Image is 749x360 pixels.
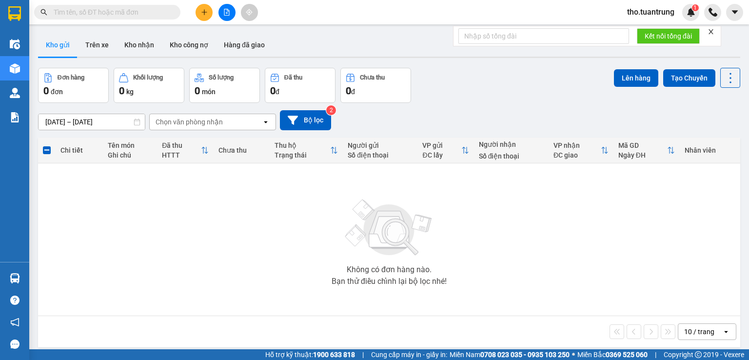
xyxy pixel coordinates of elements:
[108,141,152,149] div: Tên món
[663,69,715,87] button: Tạo Chuyến
[10,63,20,74] img: warehouse-icon
[553,151,601,159] div: ĐC giao
[340,194,438,262] img: svg+xml;base64,PHN2ZyBjbGFzcz0ibGlzdC1wbHVnX19zdmciIHhtbG5zPSJodHRwOi8vd3d3LnczLm9yZy8yMDAwL3N2Zy...
[265,349,355,360] span: Hỗ trợ kỹ thuật:
[693,4,697,11] span: 1
[10,88,20,98] img: warehouse-icon
[270,85,276,97] span: 0
[577,349,648,360] span: Miền Bắc
[114,68,184,103] button: Khối lượng0kg
[126,88,134,96] span: kg
[618,151,667,159] div: Ngày ĐH
[223,9,230,16] span: file-add
[10,296,20,305] span: question-circle
[209,74,234,81] div: Số lượng
[246,9,253,16] span: aim
[162,151,200,159] div: HTTT
[726,4,743,21] button: caret-down
[685,146,735,154] div: Nhân viên
[51,88,63,96] span: đơn
[479,152,544,160] div: Số điện thoại
[362,349,364,360] span: |
[10,318,20,327] span: notification
[684,327,714,337] div: 10 / trang
[202,88,216,96] span: món
[284,74,302,81] div: Đã thu
[270,138,343,163] th: Toggle SortBy
[38,68,109,103] button: Đơn hàng0đơn
[708,28,714,35] span: close
[347,266,432,274] div: Không có đơn hàng nào.
[326,105,336,115] sup: 2
[60,146,98,154] div: Chi tiết
[201,9,208,16] span: plus
[549,138,613,163] th: Toggle SortBy
[730,8,739,17] span: caret-down
[275,141,331,149] div: Thu hộ
[417,138,473,163] th: Toggle SortBy
[162,141,200,149] div: Đã thu
[276,88,279,96] span: đ
[553,141,601,149] div: VP nhận
[619,6,682,18] span: tho.tuantrung
[58,74,84,81] div: Đơn hàng
[39,114,145,130] input: Select a date range.
[78,33,117,57] button: Trên xe
[117,33,162,57] button: Kho nhận
[43,85,49,97] span: 0
[422,151,461,159] div: ĐC lấy
[38,33,78,57] button: Kho gửi
[133,74,163,81] div: Khối lượng
[613,138,680,163] th: Toggle SortBy
[218,146,265,154] div: Chưa thu
[10,273,20,283] img: warehouse-icon
[189,68,260,103] button: Số lượng0món
[218,4,236,21] button: file-add
[637,28,700,44] button: Kết nối tổng đài
[479,140,544,148] div: Người nhận
[450,349,570,360] span: Miền Nam
[280,110,331,130] button: Bộ lọc
[262,118,270,126] svg: open
[692,4,699,11] sup: 1
[216,33,273,57] button: Hàng đã giao
[162,33,216,57] button: Kho công nợ
[241,4,258,21] button: aim
[108,151,152,159] div: Ghi chú
[709,8,717,17] img: phone-icon
[313,351,355,359] strong: 1900 633 818
[156,117,223,127] div: Chọn văn phòng nhận
[340,68,411,103] button: Chưa thu0đ
[348,141,413,149] div: Người gửi
[422,141,461,149] div: VP gửi
[458,28,629,44] input: Nhập số tổng đài
[10,340,20,349] span: message
[119,85,124,97] span: 0
[54,7,169,18] input: Tìm tên, số ĐT hoặc mã đơn
[332,278,447,285] div: Bạn thử điều chỉnh lại bộ lọc nhé!
[196,4,213,21] button: plus
[695,351,702,358] span: copyright
[655,349,656,360] span: |
[40,9,47,16] span: search
[10,39,20,49] img: warehouse-icon
[346,85,351,97] span: 0
[157,138,213,163] th: Toggle SortBy
[351,88,355,96] span: đ
[722,328,730,336] svg: open
[360,74,385,81] div: Chưa thu
[195,85,200,97] span: 0
[480,351,570,359] strong: 0708 023 035 - 0935 103 250
[645,31,692,41] span: Kết nối tổng đài
[371,349,447,360] span: Cung cấp máy in - giấy in:
[606,351,648,359] strong: 0369 525 060
[687,8,695,17] img: icon-new-feature
[614,69,658,87] button: Lên hàng
[572,353,575,357] span: ⚪️
[10,112,20,122] img: solution-icon
[265,68,335,103] button: Đã thu0đ
[275,151,331,159] div: Trạng thái
[348,151,413,159] div: Số điện thoại
[8,6,21,21] img: logo-vxr
[618,141,667,149] div: Mã GD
